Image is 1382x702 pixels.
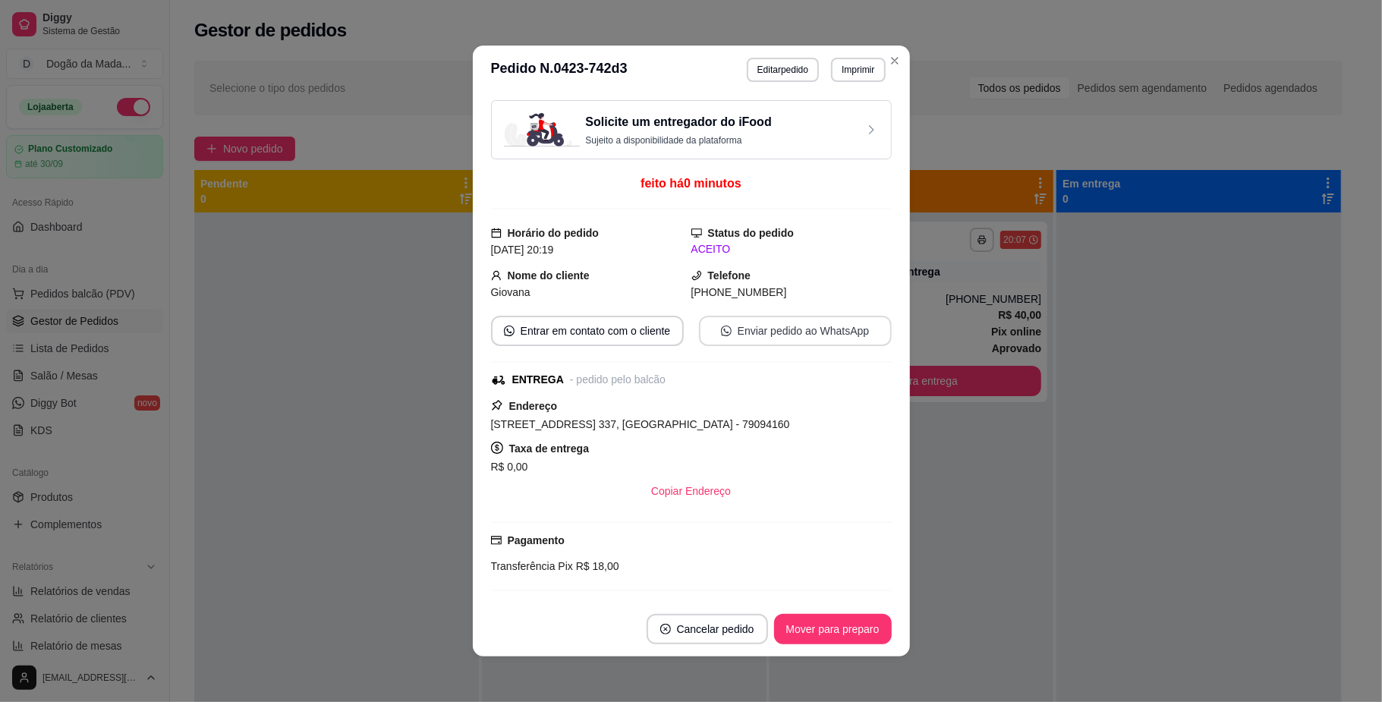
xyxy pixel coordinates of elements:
[491,418,790,430] span: [STREET_ADDRESS] 337, [GEOGRAPHIC_DATA] - 79094160
[491,442,503,454] span: dollar
[491,270,502,281] span: user
[641,177,741,190] span: feito há 0 minutos
[491,461,528,473] span: R$ 0,00
[508,269,590,282] strong: Nome do cliente
[691,270,702,281] span: phone
[691,228,702,238] span: desktop
[708,227,795,239] strong: Status do pedido
[586,113,772,131] h3: Solicite um entregador do iFood
[508,227,600,239] strong: Horário do pedido
[504,113,580,146] img: delivery-image
[883,49,907,73] button: Close
[570,372,666,388] div: - pedido pelo balcão
[691,241,892,257] div: ACEITO
[721,326,732,336] span: whats-app
[508,534,565,546] strong: Pagamento
[774,614,892,644] button: Mover para preparo
[691,286,787,298] span: [PHONE_NUMBER]
[509,442,590,455] strong: Taxa de entrega
[660,624,671,634] span: close-circle
[491,58,628,82] h3: Pedido N. 0423-742d3
[491,399,503,411] span: pushpin
[491,286,530,298] span: Giovana
[699,316,892,346] button: whats-appEnviar pedido ao WhatsApp
[509,400,558,412] strong: Endereço
[504,326,515,336] span: whats-app
[639,476,743,506] button: Copiar Endereço
[491,228,502,238] span: calendar
[647,614,768,644] button: close-circleCancelar pedido
[491,316,684,346] button: whats-appEntrar em contato com o cliente
[573,560,619,572] span: R$ 18,00
[491,535,502,546] span: credit-card
[491,244,554,256] span: [DATE] 20:19
[512,372,564,388] div: ENTREGA
[831,58,885,82] button: Imprimir
[747,58,819,82] button: Editarpedido
[586,134,772,146] p: Sujeito a disponibilidade da plataforma
[708,269,751,282] strong: Telefone
[491,560,573,572] span: Transferência Pix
